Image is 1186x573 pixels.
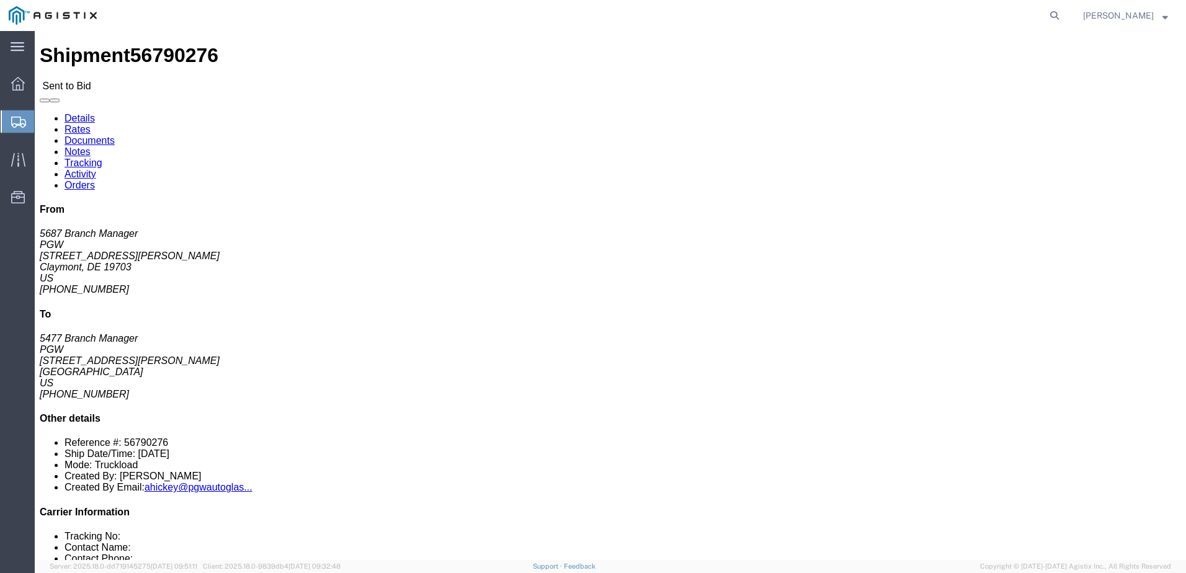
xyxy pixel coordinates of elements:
[9,6,97,25] img: logo
[203,562,341,570] span: Client: 2025.18.0-9839db4
[151,562,197,570] span: [DATE] 09:51:11
[533,562,564,570] a: Support
[564,562,595,570] a: Feedback
[288,562,341,570] span: [DATE] 09:32:48
[1082,8,1169,23] button: [PERSON_NAME]
[980,561,1171,572] span: Copyright © [DATE]-[DATE] Agistix Inc., All Rights Reserved
[1083,9,1154,22] span: Nick Ottino
[50,562,197,570] span: Server: 2025.18.0-dd719145275
[35,31,1186,560] iframe: FS Legacy Container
